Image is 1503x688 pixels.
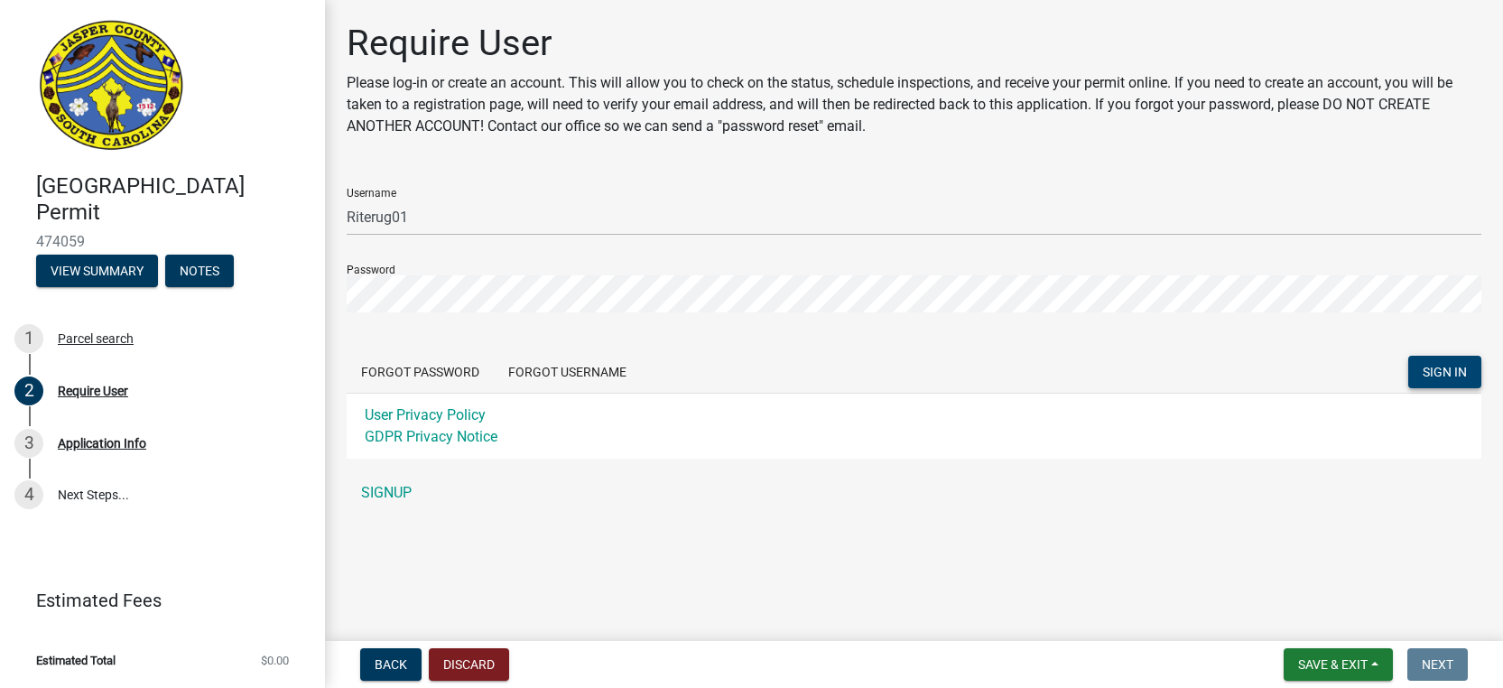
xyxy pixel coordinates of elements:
[165,255,234,287] button: Notes
[1298,657,1368,672] span: Save & Exit
[36,255,158,287] button: View Summary
[347,22,1481,65] h1: Require User
[36,173,311,226] h4: [GEOGRAPHIC_DATA] Permit
[1408,356,1481,388] button: SIGN IN
[1423,365,1467,379] span: SIGN IN
[165,265,234,279] wm-modal-confirm: Notes
[36,265,158,279] wm-modal-confirm: Summary
[494,356,641,388] button: Forgot Username
[261,655,289,666] span: $0.00
[14,480,43,509] div: 4
[429,648,509,681] button: Discard
[14,429,43,458] div: 3
[58,332,134,345] div: Parcel search
[365,406,486,423] a: User Privacy Policy
[347,475,1481,511] a: SIGNUP
[36,233,289,250] span: 474059
[365,428,497,445] a: GDPR Privacy Notice
[14,377,43,405] div: 2
[36,655,116,666] span: Estimated Total
[14,582,296,618] a: Estimated Fees
[1284,648,1393,681] button: Save & Exit
[36,19,187,154] img: Jasper County, South Carolina
[1422,657,1453,672] span: Next
[14,324,43,353] div: 1
[347,356,494,388] button: Forgot Password
[375,657,407,672] span: Back
[58,437,146,450] div: Application Info
[347,72,1481,137] p: Please log-in or create an account. This will allow you to check on the status, schedule inspecti...
[360,648,422,681] button: Back
[1407,648,1468,681] button: Next
[58,385,128,397] div: Require User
